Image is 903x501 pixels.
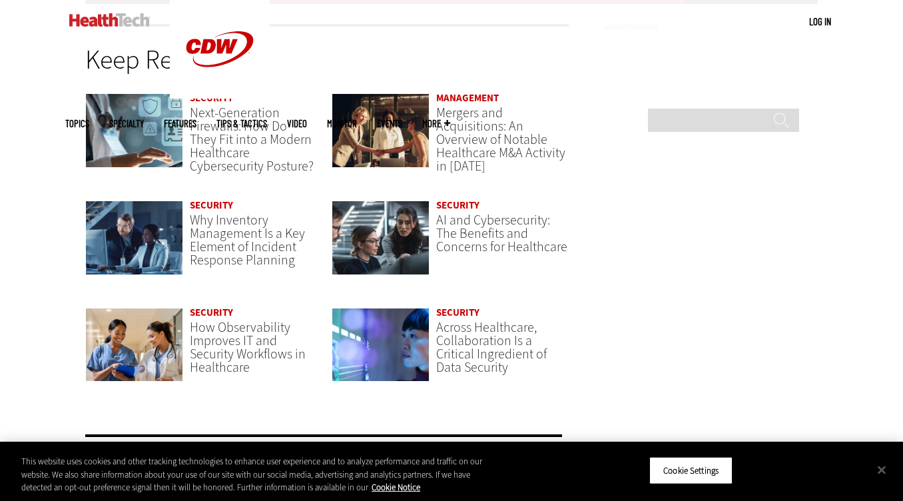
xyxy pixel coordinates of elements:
[85,201,183,288] a: IT team confers over monitor
[436,104,565,175] a: Mergers and Acquisitions: An Overview of Notable Healthcare M&A Activity in [DATE]
[85,201,183,275] img: IT team confers over monitor
[21,455,497,494] div: This website uses cookies and other tracking technologies to enhance user experience and to analy...
[109,119,144,129] span: Specialty
[436,211,567,256] a: AI and Cybersecurity: The Benefits and Concerns for Healthcare
[190,199,233,212] a: Security
[332,308,430,395] a: Person working with a futuristic computer
[85,308,183,395] a: Nurse and doctor coordinating
[190,211,305,269] a: Why Inventory Management Is a Key Element of Incident Response Planning
[190,318,306,376] a: How Observability Improves IT and Security Workflows in Healthcare
[436,199,479,212] a: Security
[164,119,196,129] a: Features
[372,482,420,493] a: More information about your privacy
[216,119,267,129] a: Tips & Tactics
[65,119,89,129] span: Topics
[287,119,307,129] a: Video
[422,119,450,129] span: More
[332,201,430,275] img: cybersecurity team members talk in front of monitors
[604,37,804,436] iframe: advertisement
[332,201,430,288] a: cybersecurity team members talk in front of monitors
[327,119,357,129] a: MonITor
[436,318,547,376] a: Across Healthcare, Collaboration Is a Critical Ingredient of Data Security
[809,15,831,27] a: Log in
[809,15,831,29] div: User menu
[436,306,479,319] a: Security
[190,306,233,319] a: Security
[69,13,150,27] img: Home
[332,308,430,382] img: Person working with a futuristic computer
[85,308,183,382] img: Nurse and doctor coordinating
[170,88,270,102] a: CDW
[377,119,402,129] a: Events
[867,455,896,484] button: Close
[649,456,733,484] button: Cookie Settings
